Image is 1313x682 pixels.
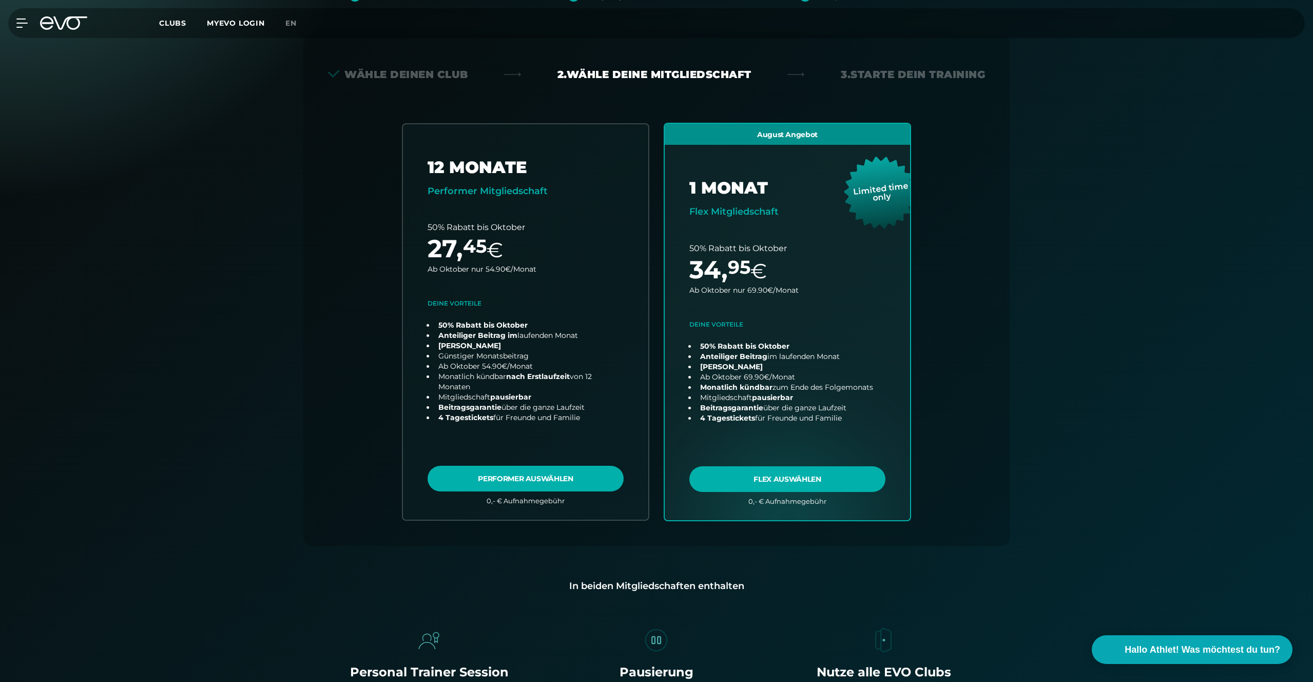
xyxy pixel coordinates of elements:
div: Personal Trainer Session [320,663,539,681]
div: Nutze alle EVO Clubs [774,663,993,681]
a: choose plan [665,124,910,520]
img: evofitness [415,626,443,655]
a: MYEVO LOGIN [207,18,265,28]
img: evofitness [870,626,898,655]
div: Pausierung [547,663,766,681]
div: 3. Starte dein Training [841,67,985,82]
span: Hallo Athlet! Was möchtest du tun? [1125,643,1280,657]
a: en [285,17,309,29]
div: 2. Wähle deine Mitgliedschaft [557,67,751,82]
span: en [285,18,297,28]
div: Wähle deinen Club [328,67,468,82]
a: choose plan [403,124,648,520]
img: evofitness [642,626,671,655]
span: Clubs [159,18,186,28]
button: Hallo Athlet! Was möchtest du tun? [1092,635,1292,664]
a: Clubs [159,18,207,28]
div: In beiden Mitgliedschaften enthalten [320,579,993,593]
